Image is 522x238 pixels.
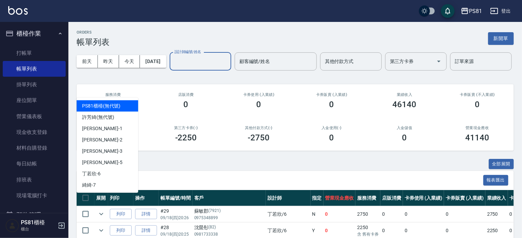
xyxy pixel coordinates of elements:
td: N [311,206,324,222]
h3: 41140 [466,133,490,142]
button: 報表匯出 [483,175,509,186]
span: [PERSON_NAME] -2 [82,136,122,143]
th: 展開 [94,190,108,206]
button: 昨天 [98,55,119,68]
a: 座位開單 [3,92,66,108]
h2: 卡券販賣 (不入業績) [449,92,506,97]
a: 材料自購登錄 [3,140,66,156]
button: PS81 [458,4,485,18]
span: [PERSON_NAME] -5 [82,159,122,166]
button: 登出 [487,5,514,17]
h5: PS81櫃檯 [21,219,56,226]
h3: -2250 [175,133,197,142]
button: 前天 [77,55,98,68]
span: 丁若欣 -6 [82,170,101,177]
button: 今天 [119,55,140,68]
p: 含 舊有卡券 [357,231,379,237]
th: 營業現金應收 [324,190,356,206]
p: (82) [209,224,216,231]
th: 帳單編號/時間 [159,190,193,206]
a: 新開單 [488,35,514,41]
a: 營業儀表板 [3,109,66,124]
td: 0 [403,206,444,222]
td: 丁若欣 /6 [266,206,310,222]
h3: 46140 [393,100,417,109]
th: 設計師 [266,190,310,206]
button: 列印 [110,225,132,236]
div: PS81 [469,7,482,15]
h2: 營業現金應收 [449,126,506,130]
h3: 服務消費 [85,92,141,97]
span: 許芳綺 (無代號) [82,114,114,121]
span: 訂單列表 [85,177,483,184]
h2: 業績收入 [376,92,433,97]
a: 排班表 [3,172,66,188]
th: 卡券使用 (入業績) [403,190,444,206]
a: 現場電腦打卡 [3,188,66,203]
h3: 0 [402,133,407,142]
th: 客戶 [193,190,266,206]
th: 卡券販賣 (入業績) [444,190,485,206]
td: 0 [380,206,403,222]
button: save [441,4,455,18]
p: (7921) [209,208,221,215]
p: 櫃台 [21,226,56,232]
a: 打帳單 [3,45,66,61]
td: #29 [159,206,193,222]
td: 0 [444,206,485,222]
h2: ORDERS [77,30,109,35]
th: 業績收入 [485,190,508,206]
h2: 其他付款方式(-) [231,126,287,130]
img: Logo [8,6,28,15]
h2: 入金使用(-) [303,126,360,130]
span: [PERSON_NAME] -1 [82,125,122,132]
p: 09/18 (四) 20:25 [160,231,191,237]
button: expand row [96,225,106,236]
p: 0981733338 [194,231,264,237]
button: expand row [96,209,106,219]
div: 沈螢彤 [194,224,264,231]
th: 指定 [311,190,324,206]
h3: 0 [257,100,261,109]
label: 設計師編號/姓名 [174,49,201,54]
a: 詳情 [135,225,157,236]
span: [PERSON_NAME] -3 [82,148,122,155]
h3: -2750 [248,133,270,142]
th: 店販消費 [380,190,403,206]
th: 操作 [133,190,159,206]
a: 每日結帳 [3,156,66,172]
a: 報表匯出 [483,177,509,183]
p: 09/18 (四) 20:26 [160,215,191,221]
a: 詳情 [135,209,157,220]
a: 掛單列表 [3,77,66,92]
h2: 店販消費 [158,92,214,97]
p: 0975348899 [194,215,264,221]
th: 服務消費 [355,190,380,206]
h3: 0 [329,100,334,109]
button: 櫃檯作業 [3,25,66,42]
h2: 卡券使用 (入業績) [231,92,287,97]
h3: 帳單列表 [77,37,109,47]
span: 綺綺 -7 [82,181,96,189]
h3: 0 [184,100,188,109]
span: PS81櫃檯 (無代號) [82,102,120,110]
span: 小芸 -8 [82,193,96,200]
div: 蘇敏郡 [194,208,264,215]
button: 列印 [110,209,132,220]
img: Person [5,219,19,233]
a: 現金收支登錄 [3,124,66,140]
h3: 0 [329,133,334,142]
td: 2750 [485,206,508,222]
button: 新開單 [488,32,514,45]
th: 列印 [108,190,133,206]
button: Open [433,56,444,67]
button: 預約管理 [3,206,66,224]
a: 帳單列表 [3,61,66,77]
h2: 入金儲值 [376,126,433,130]
h2: 第三方卡券(-) [158,126,214,130]
td: 2750 [355,206,380,222]
button: 全部展開 [489,159,514,170]
td: 0 [324,206,356,222]
h3: 0 [475,100,480,109]
button: [DATE] [140,55,166,68]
